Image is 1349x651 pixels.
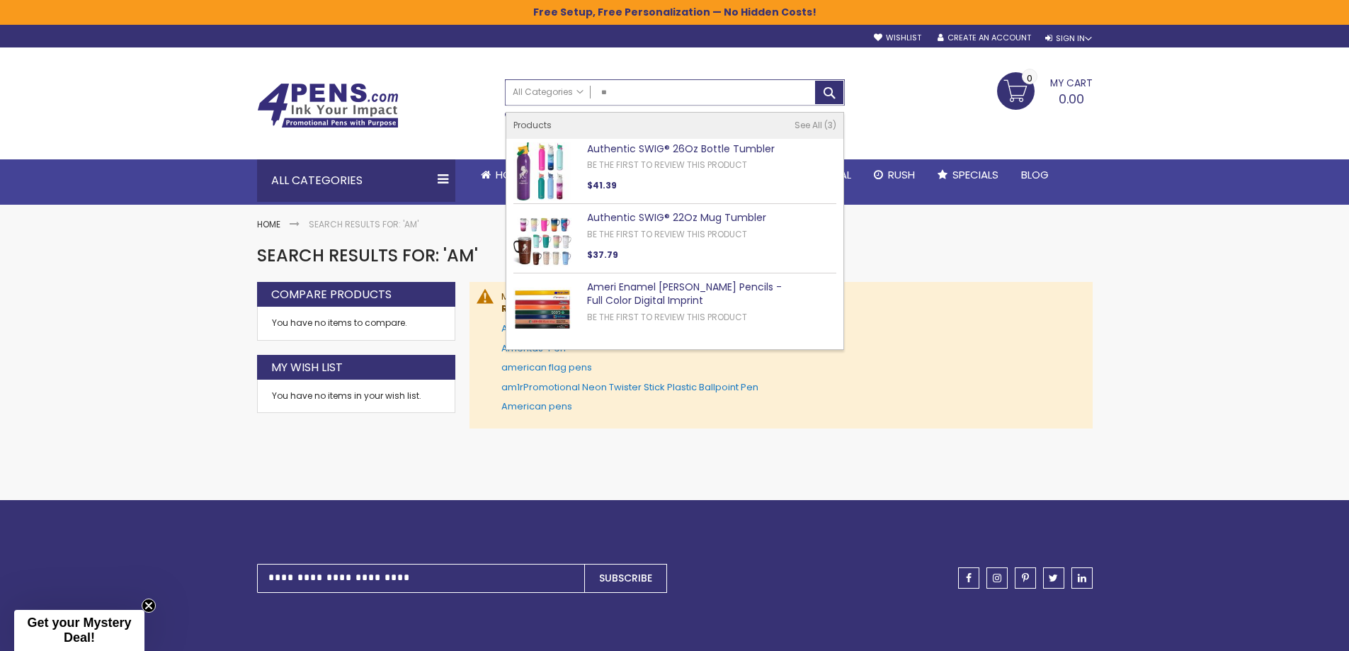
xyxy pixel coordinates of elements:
a: See All 3 [795,120,836,131]
div: Get your Mystery Deal!Close teaser [14,610,144,651]
img: Authentic SWIG® 26Oz Bottle Tumbler [513,142,571,200]
a: All Categories [506,80,591,103]
strong: Search results for: 'am' [309,218,419,230]
div: Free shipping on pen orders over $199 [726,106,845,134]
a: Authentic SWIG® 26Oz Bottle Tumbler [587,142,775,156]
span: 3 [824,119,836,131]
a: Home [469,159,536,191]
span: Specials [952,167,998,182]
a: Be the first to review this product [587,311,747,323]
a: american flag pens [501,361,592,374]
a: am1rPromotional Neon Twister Stick Plastic Ballpoint Pen [501,380,758,394]
a: Ameritas Pen [501,322,563,335]
img: Authentic SWIG® 22Oz Mug Tumbler [513,211,571,269]
strong: Compare Products [271,287,392,302]
a: facebook [958,567,979,589]
span: Home [496,167,525,182]
span: Search results for: 'am' [257,244,478,267]
a: Wishlist [874,33,921,43]
img: Ameri Enamel Carpenter Pencils - Full Color Digital Imprint [513,281,571,339]
div: All Categories [257,159,455,202]
span: twitter [1049,573,1058,583]
span: All Categories [513,86,584,98]
a: Home [257,218,280,230]
div: You have no items in your wish list. [272,390,440,402]
span: Products [513,119,552,131]
span: pinterest [1022,573,1029,583]
span: Subscribe [599,571,652,585]
span: See All [795,119,822,131]
dt: Related search terms [501,302,1078,315]
a: Create an Account [938,33,1031,43]
a: Ameri Enamel [PERSON_NAME] Pencils - Full Color Digital Imprint [587,280,782,307]
span: $41.39 [587,179,617,191]
button: Subscribe [584,564,667,593]
a: Blog [1010,159,1060,191]
a: Rush [863,159,926,191]
span: facebook [966,573,972,583]
button: Close teaser [142,599,156,613]
a: pinterest [1015,567,1036,589]
a: Ameritas-Pen [501,341,566,355]
span: $37.79 [587,249,618,261]
a: Be the first to review this product [587,159,747,171]
span: Get your Mystery Deal! [27,616,131,645]
span: instagram [993,573,1001,583]
img: 4Pens Custom Pens and Promotional Products [257,83,399,128]
a: linkedin [1071,567,1093,589]
span: Rush [888,167,915,182]
span: linkedin [1078,573,1086,583]
span: Blog [1021,167,1049,182]
a: 0.00 0 [997,72,1093,108]
span: 0.00 [1059,90,1084,108]
div: Minimum Search query length is 3 [501,290,1078,413]
div: You have no items to compare. [257,307,455,340]
a: American pens [501,400,572,413]
a: Authentic SWIG® 22Oz Mug Tumbler [587,210,766,225]
a: Specials [926,159,1010,191]
a: twitter [1043,567,1064,589]
a: instagram [986,567,1008,589]
div: Sign In [1045,33,1092,44]
strong: My Wish List [271,360,343,375]
span: 0 [1027,72,1032,85]
a: Be the first to review this product [587,228,747,240]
